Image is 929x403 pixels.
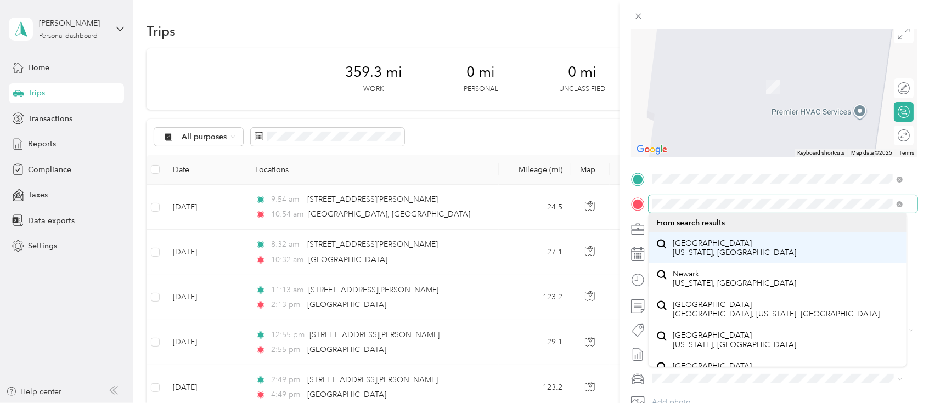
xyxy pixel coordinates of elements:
[797,149,844,157] button: Keyboard shortcuts
[673,269,796,288] span: Newark [US_STATE], [GEOGRAPHIC_DATA]
[673,239,796,258] span: [GEOGRAPHIC_DATA] [US_STATE], [GEOGRAPHIC_DATA]
[673,300,880,319] span: [GEOGRAPHIC_DATA] [GEOGRAPHIC_DATA], [US_STATE], [GEOGRAPHIC_DATA]
[634,143,670,157] img: Google
[851,150,892,156] span: Map data ©2025
[673,331,796,350] span: [GEOGRAPHIC_DATA] [US_STATE], [GEOGRAPHIC_DATA]
[868,342,929,403] iframe: Everlance-gr Chat Button Frame
[634,143,670,157] a: Open this area in Google Maps (opens a new window)
[656,218,725,228] span: From search results
[673,361,796,381] span: [GEOGRAPHIC_DATA] [US_STATE], [GEOGRAPHIC_DATA]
